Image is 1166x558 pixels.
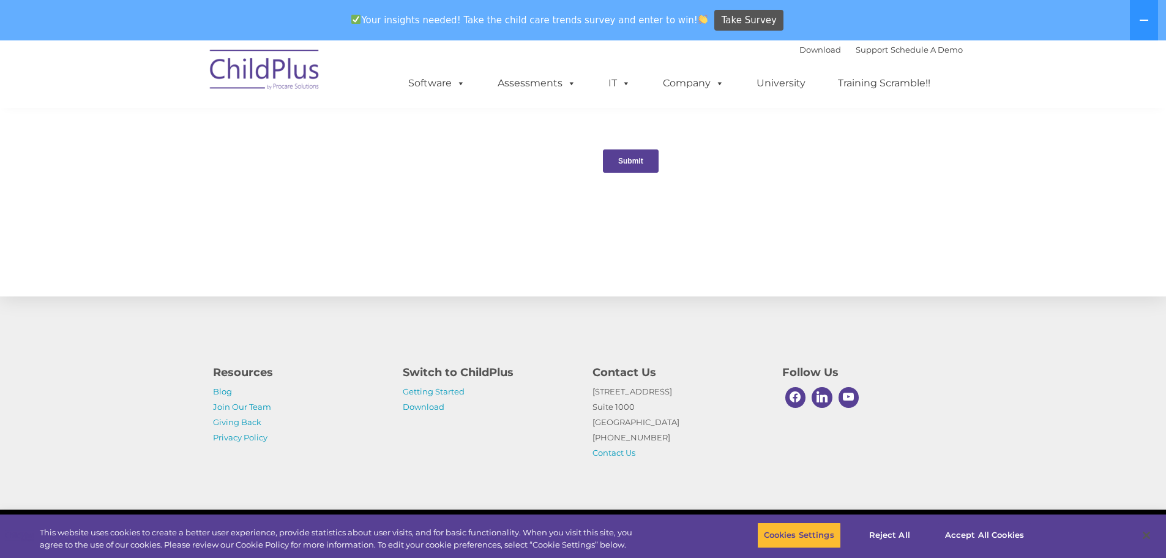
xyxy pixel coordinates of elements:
a: Contact Us [592,448,635,458]
a: Giving Back [213,417,261,427]
a: Getting Started [403,386,465,396]
a: Privacy Policy [213,432,267,442]
div: This website uses cookies to create a better user experience, provide statistics about user visit... [40,527,641,551]
button: Close [1133,522,1160,549]
a: Assessments [485,71,588,96]
p: [STREET_ADDRESS] Suite 1000 [GEOGRAPHIC_DATA] [PHONE_NUMBER] [592,384,764,461]
font: | [799,45,963,55]
a: University [744,71,818,96]
a: Youtube [835,384,862,411]
img: 👏 [698,15,708,24]
h4: Switch to ChildPlus [403,364,574,381]
a: Take Survey [714,10,783,31]
a: Blog [213,386,232,396]
a: Facebook [782,384,809,411]
img: ChildPlus by Procare Solutions [204,41,326,102]
button: Cookies Settings [757,522,841,548]
span: Phone number [170,131,222,140]
a: Download [799,45,841,55]
a: Support [856,45,888,55]
a: IT [596,71,643,96]
h4: Resources [213,364,384,381]
span: Take Survey [722,10,777,31]
span: Last name [170,81,207,90]
a: Company [651,71,736,96]
img: ✅ [351,15,361,24]
a: Schedule A Demo [891,45,963,55]
a: Linkedin [809,384,835,411]
a: Software [396,71,477,96]
button: Reject All [851,522,928,548]
h4: Follow Us [782,364,954,381]
a: Join Our Team [213,402,271,412]
span: Your insights needed! Take the child care trends survey and enter to win! [346,8,713,32]
button: Accept All Cookies [938,522,1031,548]
a: Training Scramble!! [826,71,943,96]
h4: Contact Us [592,364,764,381]
a: Download [403,402,444,412]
